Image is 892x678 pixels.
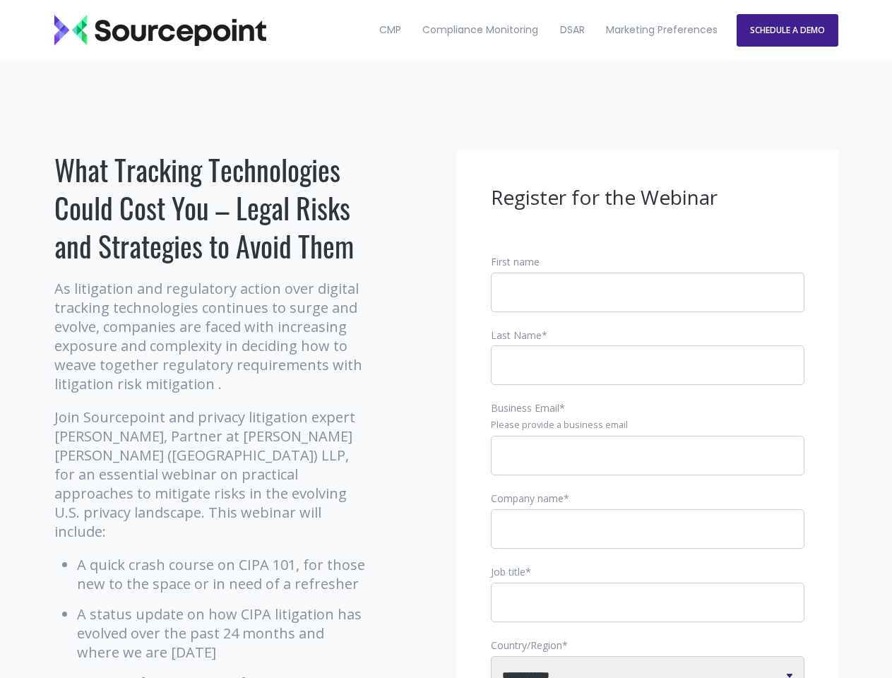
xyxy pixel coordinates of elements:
[54,150,369,265] h1: What Tracking Technologies Could Cost You – Legal Risks and Strategies to Avoid Them
[54,279,369,393] p: As litigation and regulatory action over digital tracking technologies continues to surge and evo...
[54,15,266,46] img: Sourcepoint_logo_black_transparent (2)-2
[491,401,559,415] span: Business Email
[491,638,562,652] span: Country/Region
[491,492,564,505] span: Company name
[491,565,525,578] span: Job title
[77,605,369,662] li: A status update on how CIPA litigation has evolved over the past 24 months and where we are [DATE]
[491,255,540,268] span: First name
[491,328,542,342] span: Last Name
[77,555,369,593] li: A quick crash course on CIPA 101, for those new to the space or in need of a refresher
[491,419,804,432] legend: Please provide a business email
[737,14,838,47] a: SCHEDULE A DEMO
[54,408,369,541] p: Join Sourcepoint and privacy litigation expert [PERSON_NAME], Partner at [PERSON_NAME] [PERSON_NA...
[491,184,804,211] h3: Register for the Webinar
